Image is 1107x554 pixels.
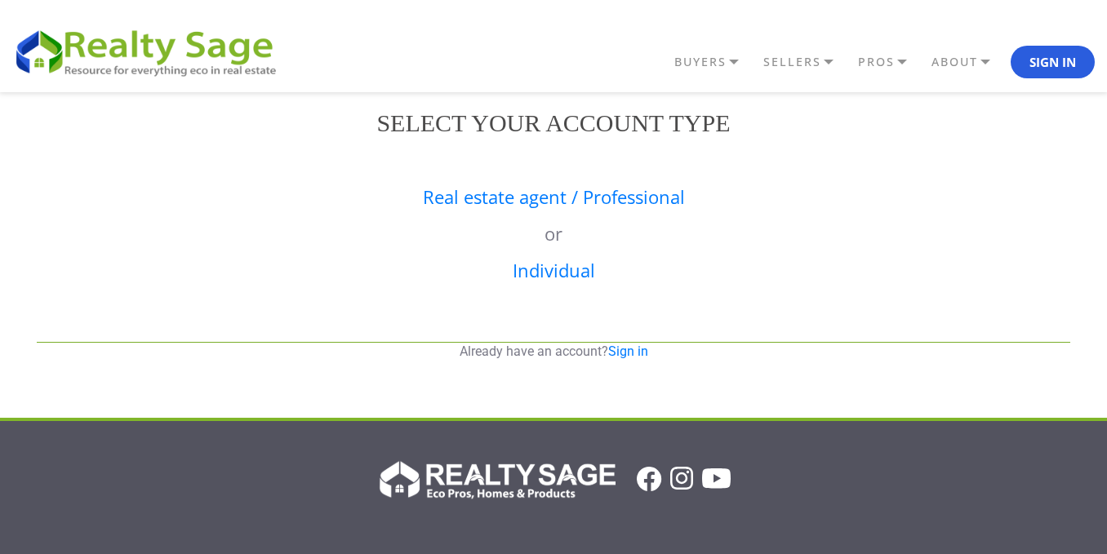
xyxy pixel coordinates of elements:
a: Real estate agent / Professional [423,184,685,209]
img: REALTY SAGE [12,24,290,78]
p: Already have an account? [37,343,1070,361]
a: SELLERS [759,48,854,76]
div: or [24,162,1083,326]
a: Individual [513,258,595,282]
img: Realty Sage Logo [376,456,616,502]
a: BUYERS [670,48,759,76]
a: Sign in [608,343,648,359]
a: PROS [854,48,927,76]
a: ABOUT [927,48,1011,76]
h2: Select your account type [24,109,1083,138]
button: Sign In [1011,46,1095,78]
